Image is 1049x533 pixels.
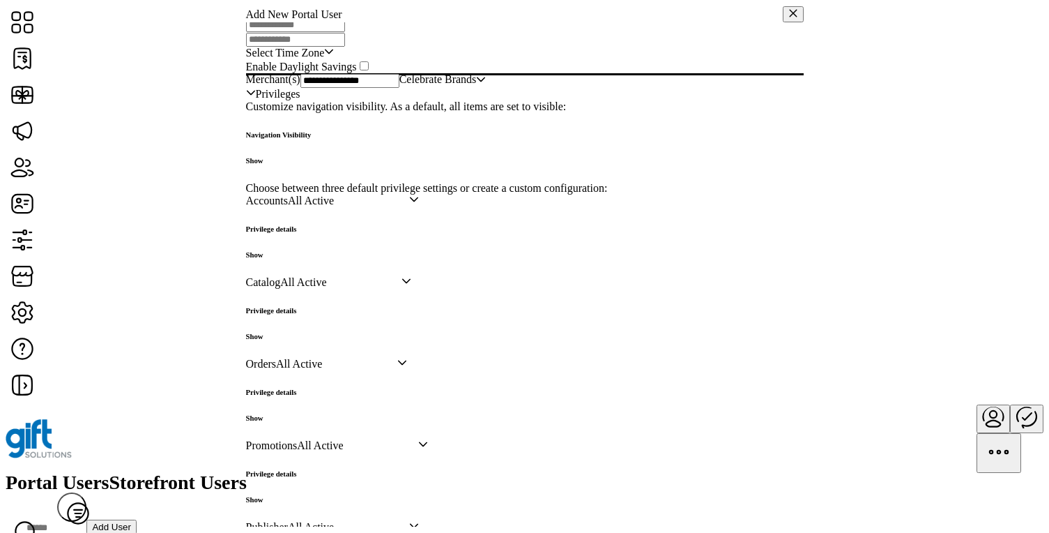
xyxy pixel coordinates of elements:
span: All Active [288,195,409,207]
a: Navigation VisibilityShow [246,113,804,182]
a: Privilege detailsShow [246,207,804,276]
h6: Show [246,332,297,340]
h6: Show [246,414,297,422]
span: Privileges [256,89,300,100]
h6: Privilege details [246,306,297,315]
span: All Active [280,276,401,289]
div: dropdown trigger [397,358,407,370]
a: Privilege detailsShow [246,452,804,521]
span: Add New Portal User [246,8,342,21]
label: Merchant(s) [246,73,300,85]
div: dropdown trigger [409,195,419,207]
h6: Privilege details [246,388,297,396]
h6: Privilege details [246,225,297,233]
label: Publisher [246,521,288,533]
label: Choose between three default privilege settings or create a custom configuration: [246,182,608,194]
label: Orders [246,358,277,370]
div: dropdown trigger [401,276,411,289]
label: Customize navigation visibility. As a default, all items are set to visible: [246,100,567,112]
div: dropdown trigger [418,440,428,452]
div: dropdown trigger [324,47,334,59]
h6: Show [246,250,297,259]
a: Privileges [246,88,804,100]
span: Select Time Zone [246,47,325,59]
label: Promotions [246,440,298,451]
h6: Show [246,156,312,165]
label: Catalog [246,276,281,288]
span: All Active [276,358,397,370]
label: Accounts [246,195,288,207]
h6: Show [246,495,297,504]
h6: Privilege details [246,470,297,478]
a: Privilege detailsShow [246,370,804,440]
div: Celebrate Brands [399,73,477,88]
label: Enable Daylight Savings [246,61,357,73]
h6: Navigation Visibility [246,130,312,139]
a: Privilege detailsShow [246,289,804,358]
span: All Active [297,440,418,452]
